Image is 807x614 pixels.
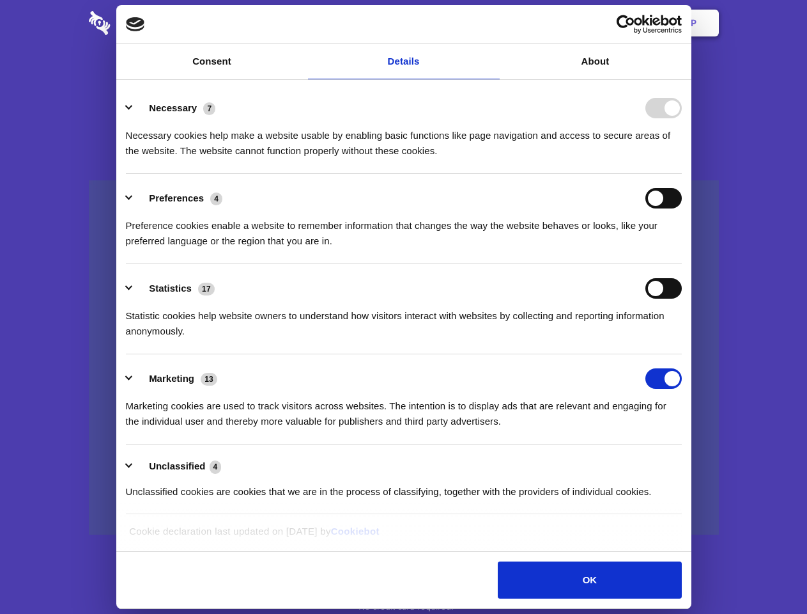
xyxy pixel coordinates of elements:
div: Cookie declaration last updated on [DATE] by [119,524,688,549]
span: 4 [210,193,222,205]
label: Marketing [149,373,194,384]
img: logo-wordmark-white-trans-d4663122ce5f474addd5e946df7df03e33cb6a1c49d2221995e7729f52c070b2.svg [89,11,198,35]
a: Contact [518,3,577,43]
label: Preferences [149,193,204,203]
a: Consent [116,44,308,79]
button: Marketing (13) [126,368,226,389]
label: Necessary [149,102,197,113]
div: Marketing cookies are used to track visitors across websites. The intention is to display ads tha... [126,389,682,429]
a: Wistia video thumbnail [89,180,719,535]
span: 4 [210,460,222,473]
div: Unclassified cookies are cookies that we are in the process of classifying, together with the pro... [126,475,682,500]
a: Cookiebot [331,526,380,537]
div: Statistic cookies help website owners to understand how visitors interact with websites by collec... [126,299,682,339]
label: Statistics [149,283,192,294]
button: Statistics (17) [126,278,223,299]
span: 7 [203,102,215,115]
iframe: Drift Widget Chat Controller [743,550,792,599]
img: logo [126,17,145,31]
h1: Eliminate Slack Data Loss. [89,58,719,104]
a: Usercentrics Cookiebot - opens in a new window [570,15,682,34]
div: Necessary cookies help make a website usable by enabling basic functions like page navigation and... [126,118,682,159]
button: OK [498,562,681,599]
span: 17 [198,283,215,295]
button: Preferences (4) [126,188,231,209]
a: About [500,44,691,79]
a: Login [580,3,635,43]
div: Preference cookies enable a website to remember information that changes the way the website beha... [126,209,682,249]
a: Pricing [375,3,431,43]
a: Details [308,44,500,79]
button: Necessary (7) [126,98,224,118]
button: Unclassified (4) [126,459,229,475]
span: 13 [201,373,217,386]
h4: Auto-redaction of sensitive data, encrypted data sharing and self-destructing private chats. Shar... [89,116,719,159]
